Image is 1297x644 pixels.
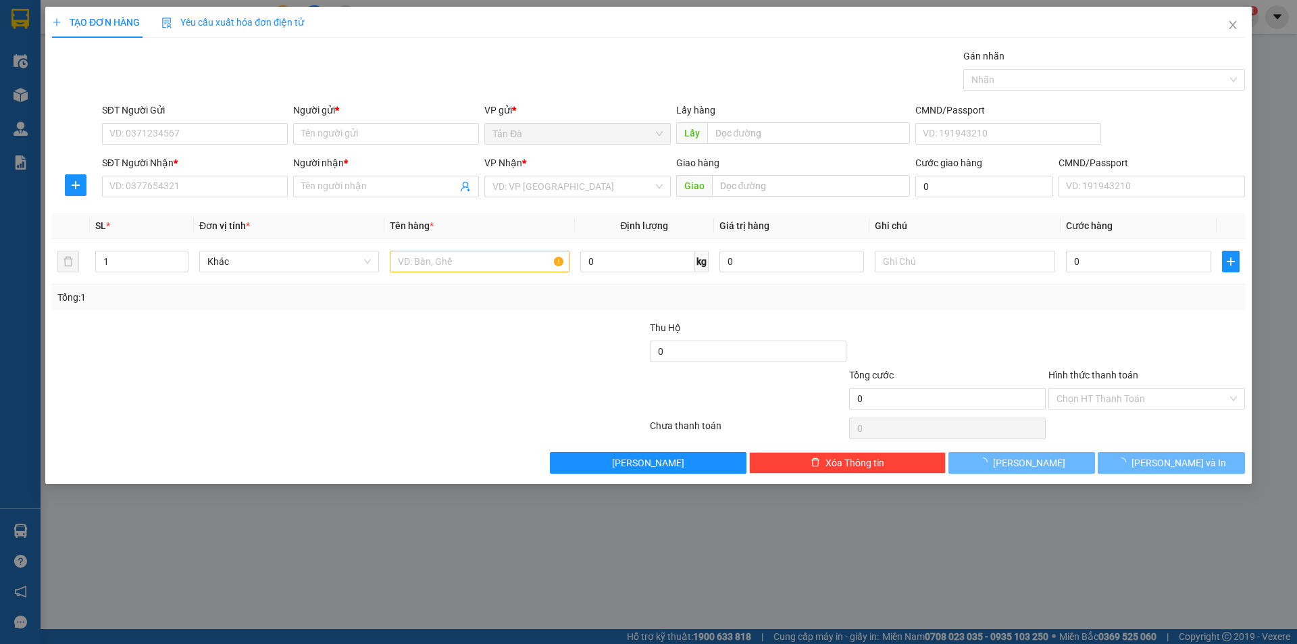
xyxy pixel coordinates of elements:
span: Giá trị hàng [719,220,769,231]
span: [PERSON_NAME] [613,455,685,470]
span: TẠO ĐƠN HÀNG [52,17,140,28]
img: icon [161,18,172,28]
label: Cước giao hàng [915,157,982,168]
th: Ghi chú [870,213,1061,239]
button: [PERSON_NAME] [948,452,1095,474]
button: plus [1222,251,1240,272]
span: Định lượng [621,220,669,231]
button: Close [1214,7,1252,45]
div: SĐT Người Nhận [102,155,288,170]
span: Cước hàng [1066,220,1113,231]
span: SL [95,220,106,231]
span: Thu Hộ [650,322,681,333]
span: Lấy [676,122,707,144]
span: Đơn vị tính [199,220,250,231]
div: VP gửi [485,103,671,118]
div: Người nhận [293,155,479,170]
button: plus [65,174,86,196]
input: VD: Bàn, Ghế [390,251,569,272]
input: Dọc đường [712,175,910,197]
label: Gán nhãn [963,51,1004,61]
label: Hình thức thanh toán [1048,370,1138,380]
span: Tản Đà [493,124,663,144]
button: [PERSON_NAME] và In [1098,452,1245,474]
div: CMND/Passport [1059,155,1244,170]
div: Người gửi [293,103,479,118]
span: plus [66,180,86,191]
span: delete [811,457,820,468]
span: kg [695,251,709,272]
div: Tổng: 1 [57,290,501,305]
input: Cước giao hàng [915,176,1053,197]
div: SĐT Người Gửi [102,103,288,118]
input: Ghi Chú [875,251,1055,272]
div: CMND/Passport [915,103,1101,118]
span: close [1227,20,1238,30]
span: Tên hàng [390,220,434,231]
span: [PERSON_NAME] và In [1131,455,1226,470]
input: Dọc đường [707,122,910,144]
button: deleteXóa Thông tin [750,452,946,474]
span: VP Nhận [485,157,523,168]
span: loading [1117,457,1131,467]
span: plus [1223,256,1239,267]
button: [PERSON_NAME] [551,452,747,474]
span: Giao [676,175,712,197]
span: Tổng cước [849,370,894,380]
span: plus [52,18,61,27]
span: [PERSON_NAME] [994,455,1066,470]
button: delete [57,251,79,272]
span: loading [979,457,994,467]
span: user-add [461,181,472,192]
span: Lấy hàng [676,105,715,116]
span: Xóa Thông tin [825,455,884,470]
input: 0 [719,251,865,272]
div: Chưa thanh toán [648,418,848,442]
span: Khác [207,251,371,272]
span: Yêu cầu xuất hóa đơn điện tử [161,17,304,28]
span: Giao hàng [676,157,719,168]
